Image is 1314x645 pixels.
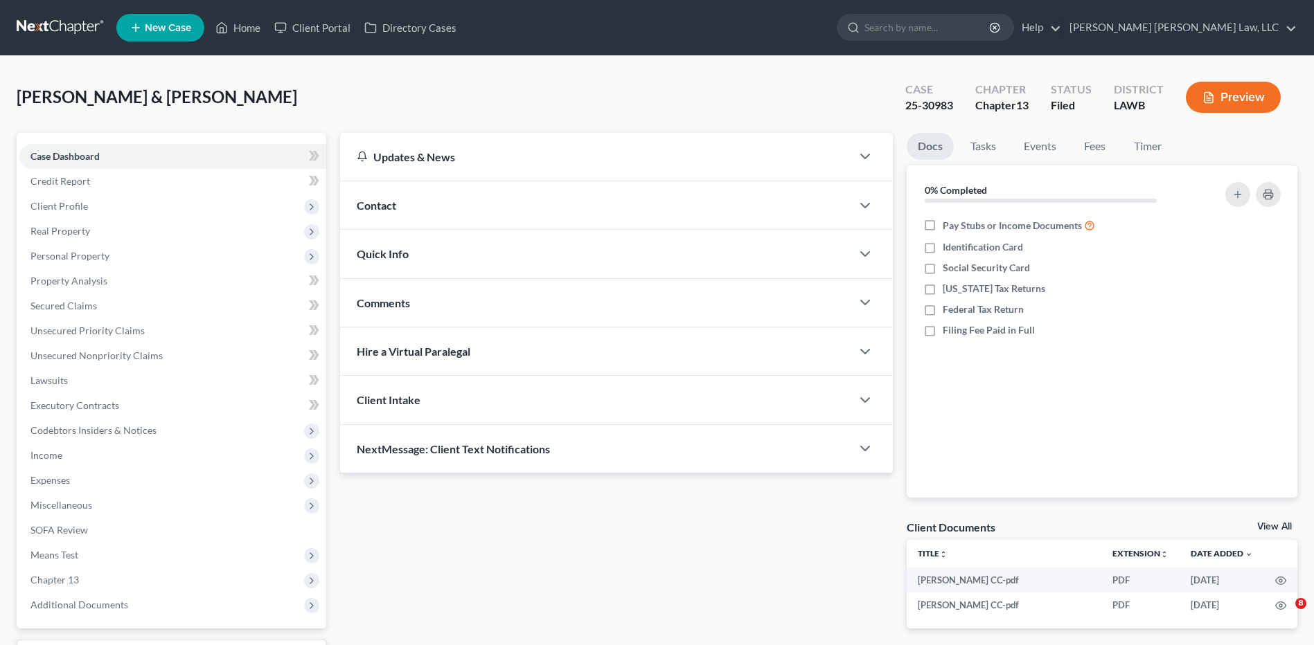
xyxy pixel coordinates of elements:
span: Case Dashboard [30,150,100,162]
a: SOFA Review [19,518,326,543]
i: unfold_more [1160,550,1169,558]
a: Events [1013,133,1067,160]
div: Chapter [975,82,1029,98]
a: Docs [907,133,954,160]
td: [DATE] [1180,592,1264,617]
a: Executory Contracts [19,393,326,418]
input: Search by name... [864,15,991,40]
div: Case [905,82,953,98]
span: Credit Report [30,175,90,187]
a: Fees [1073,133,1117,160]
a: Home [208,15,267,40]
span: Real Property [30,225,90,237]
span: Federal Tax Return [943,302,1024,316]
a: Extensionunfold_more [1112,548,1169,558]
a: Client Portal [267,15,357,40]
i: unfold_more [939,550,948,558]
span: Pay Stubs or Income Documents [943,219,1082,233]
a: Tasks [959,133,1007,160]
div: Filed [1051,98,1092,113]
span: Expenses [30,474,70,486]
span: Client Profile [30,200,88,212]
div: Updates & News [357,149,835,164]
span: 8 [1295,598,1306,609]
span: Social Security Card [943,261,1030,275]
span: Secured Claims [30,300,97,311]
td: PDF [1101,567,1180,592]
div: Status [1051,82,1092,98]
a: Case Dashboard [19,144,326,169]
span: Unsecured Nonpriority Claims [30,349,163,361]
a: Help [1015,15,1061,40]
span: 13 [1016,98,1029,111]
a: Date Added expand_more [1191,548,1253,558]
td: [PERSON_NAME] CC-pdf [907,592,1101,617]
a: Unsecured Nonpriority Claims [19,343,326,368]
span: Chapter 13 [30,574,79,585]
span: Contact [357,199,396,212]
a: [PERSON_NAME] [PERSON_NAME] Law, LLC [1063,15,1297,40]
a: Directory Cases [357,15,463,40]
div: Client Documents [907,520,995,534]
a: Lawsuits [19,368,326,393]
span: Comments [357,296,410,309]
div: 25-30983 [905,98,953,113]
a: Timer [1123,133,1173,160]
span: Additional Documents [30,599,128,610]
span: Client Intake [357,393,420,406]
td: [DATE] [1180,567,1264,592]
span: Means Test [30,549,78,561]
span: Codebtors Insiders & Notices [30,424,157,436]
div: District [1114,82,1164,98]
span: Executory Contracts [30,399,119,411]
td: PDF [1101,592,1180,617]
span: Hire a Virtual Paralegal [357,345,470,358]
span: [PERSON_NAME] & [PERSON_NAME] [17,87,297,107]
span: NextMessage: Client Text Notifications [357,442,550,455]
strong: 0% Completed [925,184,987,196]
a: Secured Claims [19,293,326,318]
iframe: Intercom live chat [1267,598,1300,631]
i: expand_more [1245,550,1253,558]
span: New Case [145,23,191,33]
span: Property Analysis [30,275,107,287]
div: LAWB [1114,98,1164,113]
a: Credit Report [19,169,326,194]
span: SOFA Review [30,524,88,536]
span: Lawsuits [30,374,68,386]
a: Titleunfold_more [918,548,948,558]
span: Unsecured Priority Claims [30,325,145,336]
span: Filing Fee Paid in Full [943,323,1035,337]
span: Quick Info [357,247,409,260]
button: Preview [1186,82,1281,113]
span: Income [30,449,62,461]
span: Miscellaneous [30,499,92,511]
a: Property Analysis [19,269,326,293]
a: View All [1257,522,1292,532]
div: Chapter [975,98,1029,113]
span: [US_STATE] Tax Returns [943,282,1045,296]
span: Personal Property [30,250,109,262]
span: Identification Card [943,240,1023,254]
a: Unsecured Priority Claims [19,318,326,343]
td: [PERSON_NAME] CC-pdf [907,567,1101,592]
